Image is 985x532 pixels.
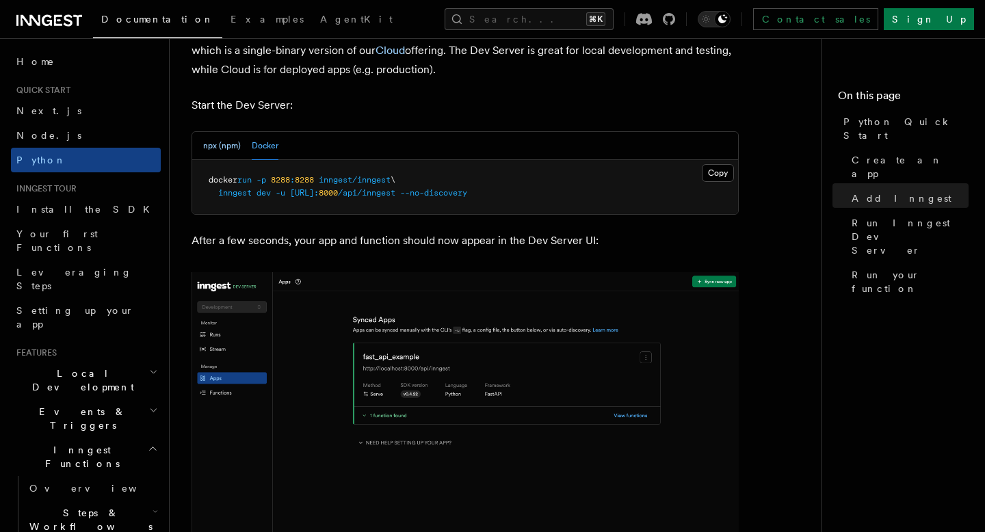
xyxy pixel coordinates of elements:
[16,155,66,165] span: Python
[338,188,395,198] span: /api/inngest
[16,204,158,215] span: Install the SDK
[11,197,161,222] a: Install the SDK
[24,476,161,501] a: Overview
[846,211,969,263] a: Run Inngest Dev Server
[852,216,969,257] span: Run Inngest Dev Server
[312,4,401,37] a: AgentKit
[11,298,161,336] a: Setting up your app
[846,148,969,186] a: Create an app
[11,347,57,358] span: Features
[11,98,161,123] a: Next.js
[11,49,161,74] a: Home
[884,8,974,30] a: Sign Up
[376,44,405,57] a: Cloud
[290,188,319,198] span: [URL]:
[271,175,290,185] span: 8288
[11,123,161,148] a: Node.js
[11,148,161,172] a: Python
[101,14,214,25] span: Documentation
[295,175,314,185] span: 8288
[11,438,161,476] button: Inngest Functions
[16,267,132,291] span: Leveraging Steps
[11,85,70,96] span: Quick start
[192,96,739,115] p: Start the Dev Server:
[852,268,969,295] span: Run your function
[838,109,969,148] a: Python Quick Start
[400,188,467,198] span: --no-discovery
[203,132,241,160] button: npx (npm)
[11,183,77,194] span: Inngest tour
[753,8,878,30] a: Contact sales
[852,191,951,205] span: Add Inngest
[445,8,614,30] button: Search...⌘K
[16,130,81,141] span: Node.js
[319,188,338,198] span: 8000
[237,175,252,185] span: run
[93,4,222,38] a: Documentation
[11,260,161,298] a: Leveraging Steps
[11,443,148,470] span: Inngest Functions
[702,164,734,182] button: Copy
[257,188,271,198] span: dev
[218,188,252,198] span: inngest
[11,399,161,438] button: Events & Triggers
[16,305,134,330] span: Setting up your app
[11,222,161,260] a: Your first Functions
[319,175,391,185] span: inngest/inngest
[843,115,969,142] span: Python Quick Start
[257,175,266,185] span: -p
[698,11,731,27] button: Toggle dark mode
[29,483,170,494] span: Overview
[846,263,969,301] a: Run your function
[391,175,395,185] span: \
[11,361,161,399] button: Local Development
[222,4,312,37] a: Examples
[11,405,149,432] span: Events & Triggers
[16,228,98,253] span: Your first Functions
[209,175,237,185] span: docker
[290,175,295,185] span: :
[852,153,969,181] span: Create an app
[11,367,149,394] span: Local Development
[846,186,969,211] a: Add Inngest
[838,88,969,109] h4: On this page
[192,231,739,250] p: After a few seconds, your app and function should now appear in the Dev Server UI:
[252,132,278,160] button: Docker
[16,105,81,116] span: Next.js
[231,14,304,25] span: Examples
[320,14,393,25] span: AgentKit
[192,22,739,79] p: Inngest functions are run using an . For this guide we'll use the , which is a single-binary vers...
[276,188,285,198] span: -u
[16,55,55,68] span: Home
[586,12,605,26] kbd: ⌘K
